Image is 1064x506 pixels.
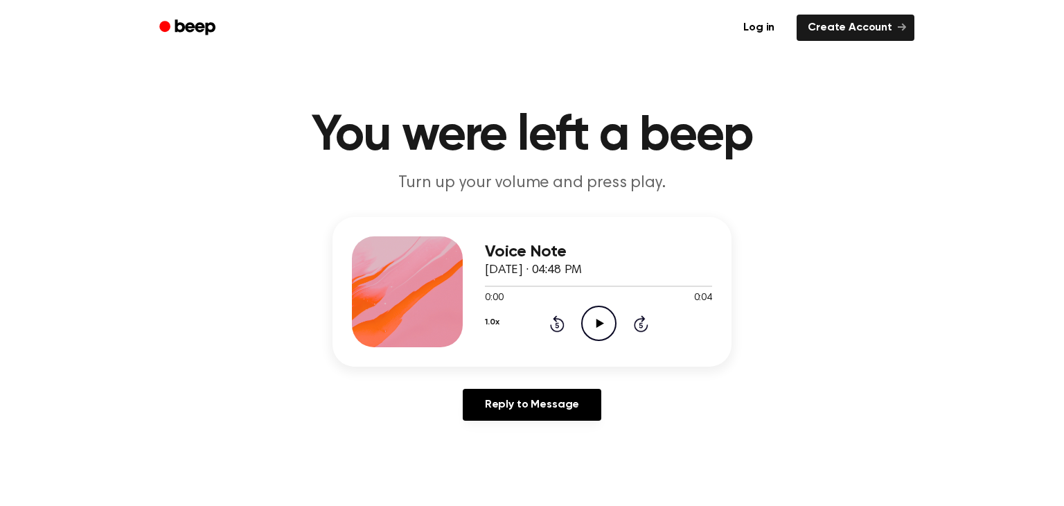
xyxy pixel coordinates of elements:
p: Turn up your volume and press play. [266,172,798,195]
span: [DATE] · 04:48 PM [485,264,582,277]
a: Create Account [797,15,914,41]
h3: Voice Note [485,243,712,261]
span: 0:04 [694,291,712,306]
h1: You were left a beep [177,111,887,161]
a: Reply to Message [463,389,601,421]
a: Log in [729,12,788,44]
a: Beep [150,15,228,42]
span: 0:00 [485,291,503,306]
button: 1.0x [485,311,499,334]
